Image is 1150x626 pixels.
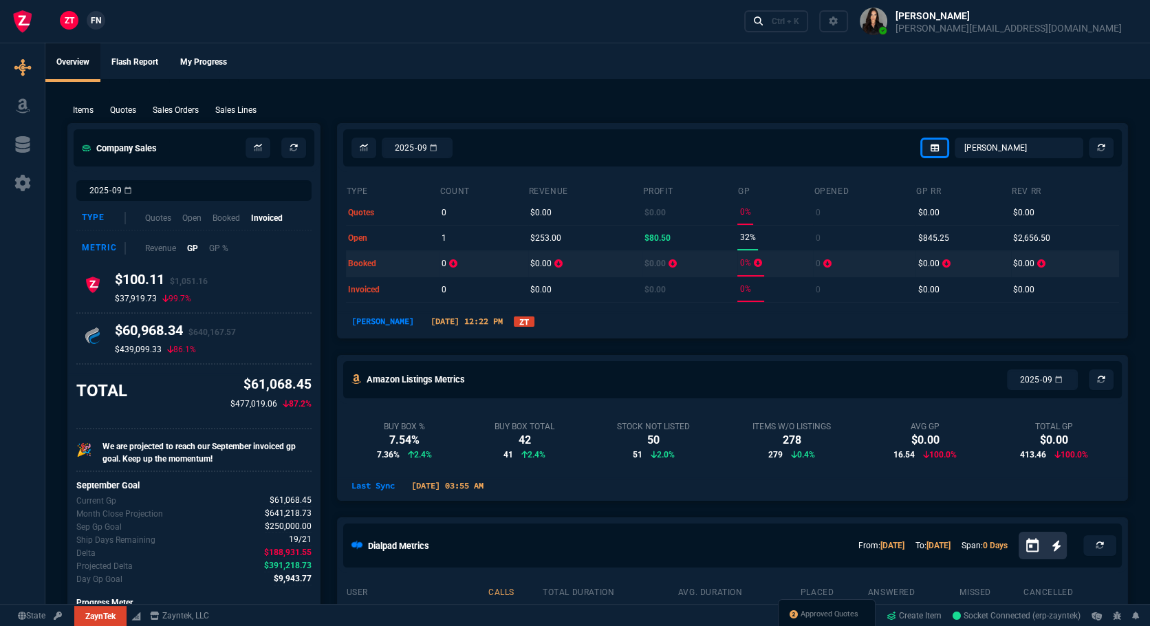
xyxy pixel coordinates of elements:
[346,581,488,601] th: user
[800,581,867,601] th: placed
[737,180,813,199] th: GP
[1023,581,1119,601] th: cancelled
[530,280,552,299] p: $0.00
[1011,180,1119,199] th: Rev RR
[893,449,915,461] span: 16.54
[915,539,951,552] p: To:
[110,104,136,116] p: Quotes
[816,228,821,248] p: 0
[771,16,799,27] div: Ctrl + K
[76,596,312,609] p: Progress Meter
[1037,259,1045,268] i: Prev:
[983,541,1008,550] a: 0 Days
[145,212,171,224] p: Quotes
[251,546,312,559] p: spec.value
[261,572,312,585] p: spec.value
[283,398,312,410] p: 87.2%
[213,212,240,224] p: Booked
[251,559,312,572] p: spec.value
[188,327,236,337] span: $640,167.57
[923,449,957,461] p: 100.0%
[677,581,800,601] th: avg. duration
[377,421,432,432] div: Buy Box %
[115,344,162,355] p: $439,099.33
[377,449,400,461] span: 7.36%
[209,242,228,255] p: GP %
[1019,432,1087,449] div: $0.00
[265,520,312,533] span: Company Gp Goal for Sep.
[230,375,312,395] p: $61,068.45
[82,242,126,255] div: Metric
[753,259,761,267] i: Prev: 0.28
[100,43,169,82] a: Flash Report
[346,199,440,225] td: quotes
[617,432,690,449] div: 50
[644,203,666,222] p: $0.00
[167,344,196,355] p: 86.1%
[881,605,947,626] a: Create Item
[50,609,66,622] a: API TOKEN
[65,14,74,27] span: ZT
[146,609,213,622] a: msbcCompanyName
[264,546,312,559] span: The difference between the current month's Gp and the goal.
[893,421,957,432] div: Avg GP
[265,507,312,520] span: Uses current month's data to project the month's close.
[425,315,508,327] p: [DATE] 12:22 PM
[115,271,208,293] h4: $100.11
[959,581,1023,601] th: missed
[813,180,915,199] th: opened
[406,479,489,492] p: [DATE] 03:55 AM
[642,180,737,199] th: Profit
[346,251,440,277] td: booked
[153,104,199,116] p: Sales Orders
[644,228,671,248] p: $80.50
[739,279,750,299] p: 0%
[252,507,312,520] p: spec.value
[1013,228,1050,248] p: $2,656.50
[918,280,939,299] p: $0.00
[76,534,155,546] p: Out of 21 ship days in Sep - there are 19 remaining.
[346,315,420,327] p: [PERSON_NAME]
[182,212,202,224] p: Open
[651,449,675,461] p: 2.0%
[1013,254,1034,273] p: $0.00
[953,609,1081,622] a: gTNy5EkZhYjHKt8zAAAu
[739,253,750,272] p: 0%
[230,398,277,410] p: $477,019.06
[377,432,432,449] div: 7.54%
[893,432,957,449] div: $0.00
[867,581,959,601] th: answered
[76,440,91,460] p: 🎉
[823,259,832,268] i: Prev: 0
[816,203,821,222] p: 0
[1054,449,1087,461] p: 100.0%
[816,280,821,299] p: 0
[514,316,534,327] a: ZT
[442,280,446,299] p: 0
[169,43,238,82] a: My Progress
[115,322,236,344] h4: $60,968.34
[530,203,552,222] p: $0.00
[488,581,542,601] th: calls
[115,293,157,304] p: $37,919.73
[274,572,312,585] span: Delta divided by the remaining ship days.
[346,479,400,492] p: Last Sync
[449,259,457,268] i: Prev: 9
[918,228,948,248] p: $845.25
[880,541,904,550] a: [DATE]
[530,228,561,248] p: $253.00
[554,259,563,268] i: Prev: 11628
[76,480,312,491] h6: September Goal
[644,254,666,273] p: $0.00
[768,449,783,461] span: 279
[1019,421,1087,432] div: Total GP
[91,14,101,27] span: FN
[915,180,1011,199] th: GP RR
[495,421,554,432] div: Buy Box Total
[346,277,440,302] td: invoiced
[82,142,157,155] h5: Company Sales
[252,520,312,533] p: spec.value
[858,539,904,552] p: From:
[442,203,446,222] p: 0
[368,539,429,552] h5: Dialpad Metrics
